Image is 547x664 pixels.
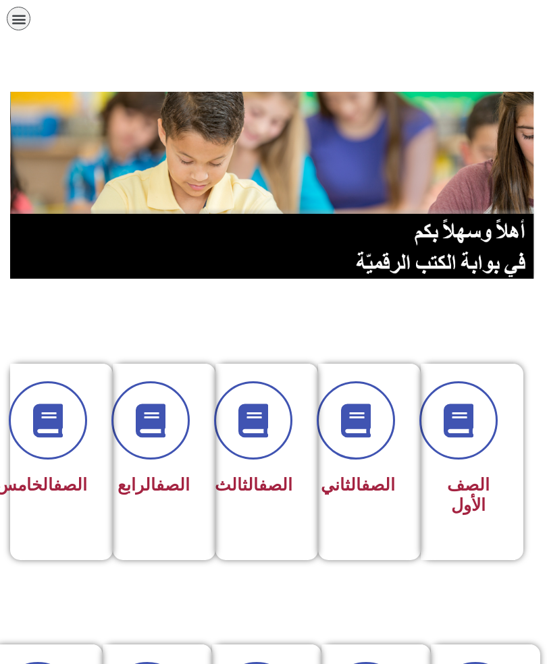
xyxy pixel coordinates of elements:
span: الثالث [215,475,292,495]
span: الصف الأول [447,475,490,515]
a: الصف [361,475,395,495]
a: الصف [53,475,87,495]
span: الرابع [118,475,190,495]
a: الصف [259,475,292,495]
span: الثاني [321,475,395,495]
div: כפתור פתיחת תפריט [7,7,30,30]
a: الصف [156,475,190,495]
